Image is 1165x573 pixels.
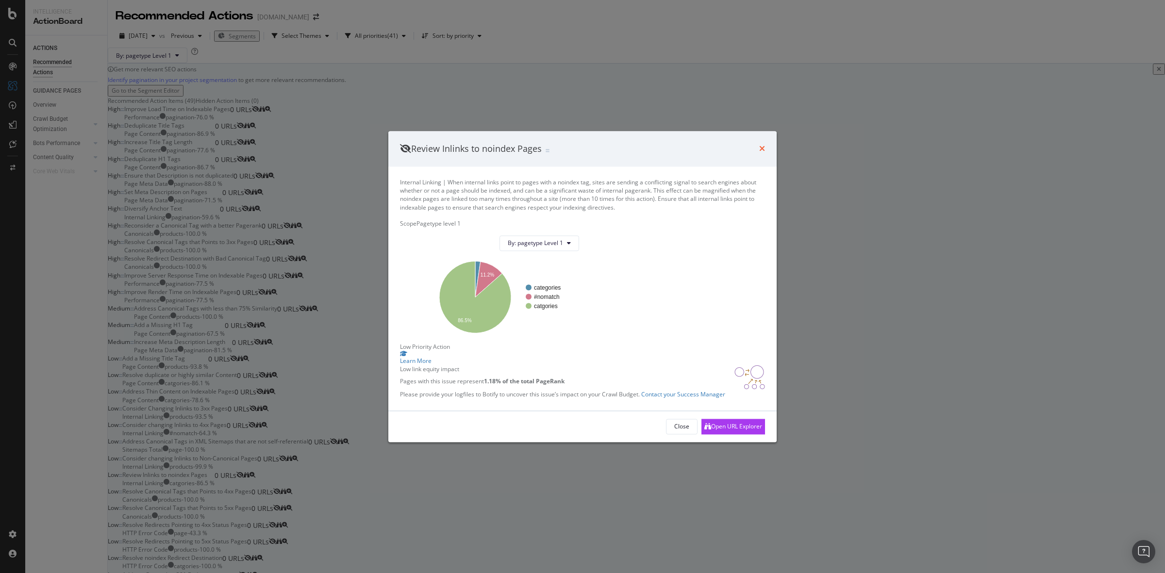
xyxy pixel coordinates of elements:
div: Open Intercom Messenger [1132,540,1155,563]
text: #nomatch [534,294,560,300]
div: Please provide your logfiles to Botify to uncover this issue’s impact on your Crawl Budget. [400,391,765,399]
img: Equal [546,149,549,152]
div: Low link equity impact [400,365,565,374]
span: By: pagetype Level 1 [508,239,563,247]
svg: A chart. [424,259,579,335]
div: Pagetype level 1 [416,219,587,228]
text: categories [534,284,561,291]
div: modal [388,131,777,442]
text: catgories [534,303,558,310]
span: Internal Linking [400,179,441,187]
span: Low Priority Action [400,343,450,351]
strong: 1.18% of the total PageRank [484,377,565,386]
div: times [759,143,765,155]
div: Learn More [400,357,765,365]
button: By: pagetype Level 1 [499,235,579,251]
img: DDxVyA23.png [734,365,765,390]
div: Scope [400,219,416,228]
text: 86.5% [458,318,471,323]
div: eye-slash [400,145,411,153]
a: Learn More [400,351,765,365]
button: Close [666,419,698,434]
span: Review Inlinks to noindex Pages [411,143,542,154]
span: | [443,179,446,187]
div: When internal links point to pages with a noindex tag, sites are sending a conflicting signal to ... [400,179,765,212]
div: Close [674,422,689,430]
button: Open URL Explorer [701,419,765,434]
a: Contact your Success Manager [640,391,725,399]
text: 11.2% [481,272,494,278]
div: Open URL Explorer [711,422,762,430]
p: Pages with this issue represent [400,377,565,386]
